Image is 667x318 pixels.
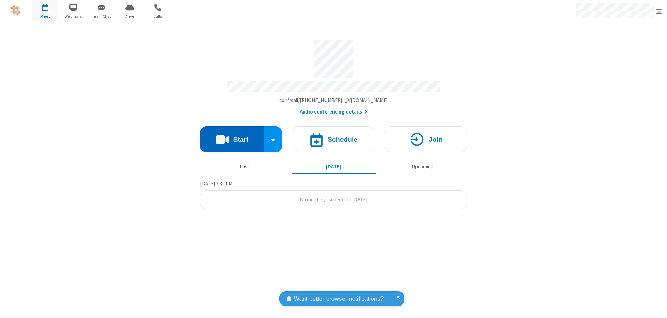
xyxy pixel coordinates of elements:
[200,126,264,152] button: Start
[328,136,357,143] h4: Schedule
[300,196,367,203] span: No meetings scheduled [DATE]
[203,160,287,173] button: Past
[233,136,248,143] h4: Start
[381,160,464,173] button: Upcoming
[385,126,467,152] button: Join
[200,34,467,116] section: Account details
[60,13,87,19] span: Webinars
[89,13,115,19] span: Team Chat
[293,126,374,152] button: Schedule
[200,180,232,187] span: [DATE] 3:31 PM
[279,97,388,103] span: Copy my meeting room link
[292,160,376,173] button: [DATE]
[200,179,467,209] section: Today's Meetings
[10,5,21,16] img: QA Selenium DO NOT DELETE OR CHANGE
[117,13,143,19] span: Drive
[145,13,171,19] span: Calls
[264,126,282,152] div: Start conference options
[279,97,388,104] button: Copy my meeting room linkCopy my meeting room link
[32,13,58,19] span: Meet
[300,108,368,116] button: Audio conferencing details
[294,294,384,303] span: Want better browser notifications?
[429,136,443,143] h4: Join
